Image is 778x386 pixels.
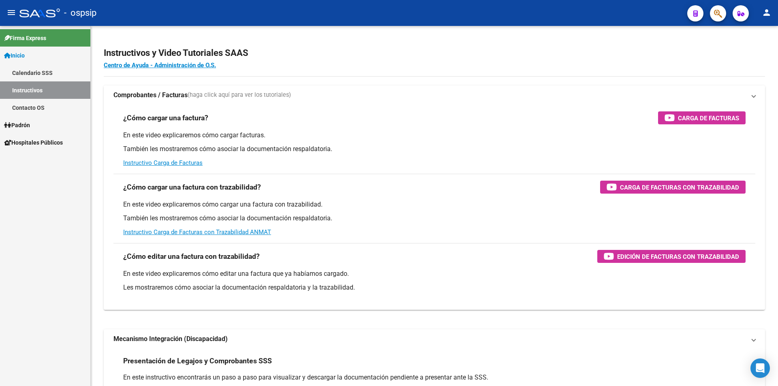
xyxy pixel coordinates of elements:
button: Carga de Facturas [658,111,746,124]
mat-expansion-panel-header: Comprobantes / Facturas(haga click aquí para ver los tutoriales) [104,85,765,105]
strong: Comprobantes / Facturas [113,91,188,100]
div: Open Intercom Messenger [750,358,770,378]
h3: Presentación de Legajos y Comprobantes SSS [123,355,272,367]
button: Carga de Facturas con Trazabilidad [600,181,746,194]
span: Hospitales Públicos [4,138,63,147]
span: - ospsip [64,4,96,22]
span: (haga click aquí para ver los tutoriales) [188,91,291,100]
h3: ¿Cómo cargar una factura con trazabilidad? [123,181,261,193]
div: Comprobantes / Facturas(haga click aquí para ver los tutoriales) [104,105,765,310]
mat-expansion-panel-header: Mecanismo Integración (Discapacidad) [104,329,765,349]
span: Padrón [4,121,30,130]
mat-icon: person [762,8,772,17]
p: Les mostraremos cómo asociar la documentación respaldatoria y la trazabilidad. [123,283,746,292]
h3: ¿Cómo cargar una factura? [123,112,208,124]
p: En este video explicaremos cómo cargar una factura con trazabilidad. [123,200,746,209]
a: Instructivo Carga de Facturas [123,159,203,166]
button: Edición de Facturas con Trazabilidad [597,250,746,263]
h2: Instructivos y Video Tutoriales SAAS [104,45,765,61]
p: En este video explicaremos cómo cargar facturas. [123,131,746,140]
p: También les mostraremos cómo asociar la documentación respaldatoria. [123,145,746,154]
p: También les mostraremos cómo asociar la documentación respaldatoria. [123,214,746,223]
p: En este instructivo encontrarás un paso a paso para visualizar y descargar la documentación pendi... [123,373,746,382]
strong: Mecanismo Integración (Discapacidad) [113,335,228,343]
span: Inicio [4,51,25,60]
span: Carga de Facturas [678,113,739,123]
span: Carga de Facturas con Trazabilidad [620,182,739,192]
h3: ¿Cómo editar una factura con trazabilidad? [123,251,260,262]
a: Centro de Ayuda - Administración de O.S. [104,62,216,69]
p: En este video explicaremos cómo editar una factura que ya habíamos cargado. [123,269,746,278]
span: Firma Express [4,34,46,43]
a: Instructivo Carga de Facturas con Trazabilidad ANMAT [123,228,271,236]
mat-icon: menu [6,8,16,17]
span: Edición de Facturas con Trazabilidad [617,252,739,262]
